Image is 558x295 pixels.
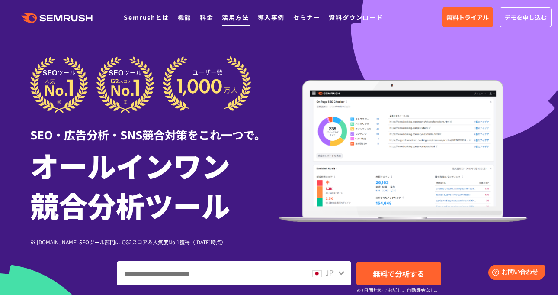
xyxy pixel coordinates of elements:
h1: オールインワン 競合分析ツール [30,145,279,225]
a: Semrushとは [124,13,169,22]
div: ※ [DOMAIN_NAME] SEOツール部門にてG2スコア＆人気度No.1獲得（[DATE]時点） [30,238,279,246]
a: 料金 [200,13,213,22]
iframe: Help widget launcher [481,261,548,285]
a: 資料ダウンロード [329,13,383,22]
span: JP [325,267,334,278]
a: 活用方法 [222,13,249,22]
input: ドメイン、キーワードまたはURLを入力してください [117,262,305,285]
a: セミナー [293,13,320,22]
small: ※7日間無料でお試し。自動課金なし。 [356,286,440,294]
div: SEO・広告分析・SNS競合対策をこれ一つで。 [30,113,279,143]
a: 機能 [178,13,191,22]
a: 無料で分析する [356,262,441,285]
span: 無料で分析する [373,268,424,279]
span: 無料トライアル [446,13,489,22]
a: デモを申し込む [500,7,552,27]
span: デモを申し込む [504,13,547,22]
a: 導入事例 [258,13,285,22]
a: 無料トライアル [442,7,493,27]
